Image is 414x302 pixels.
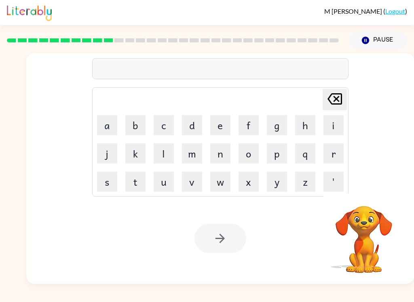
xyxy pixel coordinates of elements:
button: x [239,172,259,192]
button: k [125,143,146,164]
button: l [154,143,174,164]
button: y [267,172,287,192]
button: f [239,115,259,135]
button: w [210,172,230,192]
button: Pause [349,31,407,50]
button: r [323,143,344,164]
button: v [182,172,202,192]
button: m [182,143,202,164]
a: Logout [385,7,405,15]
button: ' [323,172,344,192]
button: s [97,172,117,192]
button: a [97,115,117,135]
button: i [323,115,344,135]
img: Literably [7,3,52,21]
button: t [125,172,146,192]
button: u [154,172,174,192]
button: g [267,115,287,135]
video: Your browser must support playing .mp4 files to use Literably. Please try using another browser. [323,193,404,274]
button: n [210,143,230,164]
button: d [182,115,202,135]
span: M [PERSON_NAME] [324,7,383,15]
button: h [295,115,315,135]
button: b [125,115,146,135]
button: p [267,143,287,164]
button: q [295,143,315,164]
div: ( ) [324,7,407,15]
button: e [210,115,230,135]
button: z [295,172,315,192]
button: o [239,143,259,164]
button: c [154,115,174,135]
button: j [97,143,117,164]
